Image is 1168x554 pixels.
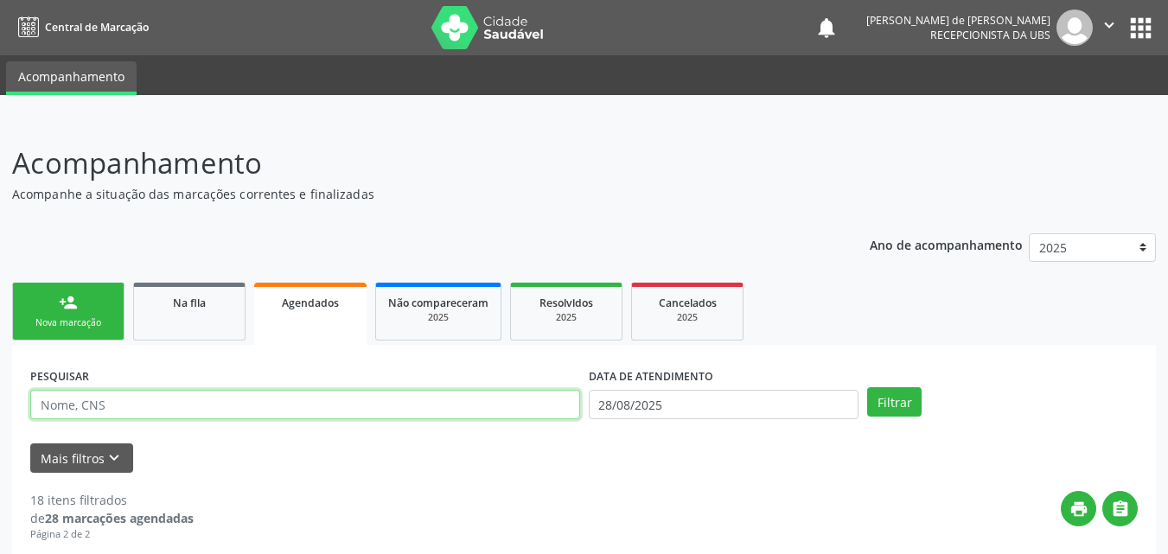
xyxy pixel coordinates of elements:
p: Acompanhamento [12,142,813,185]
input: Nome, CNS [30,390,580,419]
p: Ano de acompanhamento [870,233,1023,255]
div: 2025 [523,311,610,324]
div: 2025 [644,311,731,324]
div: Página 2 de 2 [30,527,194,542]
img: img [1056,10,1093,46]
button: print [1061,491,1096,526]
div: [PERSON_NAME] de [PERSON_NAME] [866,13,1050,28]
span: Agendados [282,296,339,310]
span: Recepcionista da UBS [930,28,1050,42]
span: Central de Marcação [45,20,149,35]
a: Acompanhamento [6,61,137,95]
p: Acompanhe a situação das marcações correntes e finalizadas [12,185,813,203]
div: Nova marcação [25,316,112,329]
a: Central de Marcação [12,13,149,41]
button:  [1093,10,1126,46]
div: 18 itens filtrados [30,491,194,509]
div: de [30,509,194,527]
i:  [1100,16,1119,35]
button: notifications [814,16,839,40]
label: DATA DE ATENDIMENTO [589,363,713,390]
input: Selecione um intervalo [589,390,859,419]
button: Mais filtroskeyboard_arrow_down [30,443,133,474]
button: apps [1126,13,1156,43]
i: keyboard_arrow_down [105,449,124,468]
button:  [1102,491,1138,526]
span: Cancelados [659,296,717,310]
div: person_add [59,293,78,312]
i:  [1111,500,1130,519]
label: PESQUISAR [30,363,89,390]
i: print [1069,500,1088,519]
strong: 28 marcações agendadas [45,510,194,526]
button: Filtrar [867,387,922,417]
div: 2025 [388,311,488,324]
span: Não compareceram [388,296,488,310]
span: Na fila [173,296,206,310]
span: Resolvidos [539,296,593,310]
